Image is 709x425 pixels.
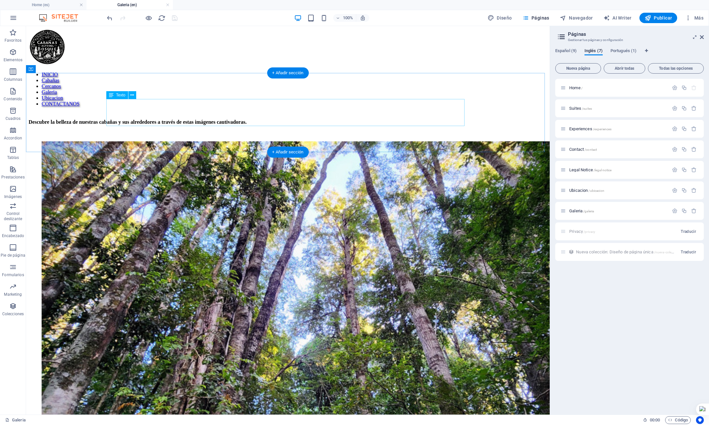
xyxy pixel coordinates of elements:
button: Navegador [557,13,596,23]
div: Duplicar [681,147,687,152]
span: /galeria [583,209,594,213]
p: Elementos [4,57,22,63]
div: Eliminar [691,106,697,111]
div: Legal Notice/legal-notice [567,168,669,172]
span: Haz clic para abrir la página [569,188,604,193]
button: Traducir [678,247,699,257]
div: Configuración [672,188,677,193]
div: Duplicar [681,188,687,193]
span: Páginas [522,15,549,21]
span: Nueva página [558,66,598,70]
p: Contenido [4,96,22,102]
button: reload [158,14,165,22]
span: Traducir [681,229,696,234]
a: Haz clic para cancelar la selección y doble clic para abrir páginas [5,416,26,424]
h3: Gestionar tus páginas y configuración [568,37,691,43]
div: Experiences/experiences [567,127,669,131]
button: AI Writer [601,13,634,23]
button: Abrir todas [604,63,645,74]
div: Home/ [567,86,669,90]
i: Deshacer: Cambiar páginas (Ctrl+Z) [106,14,113,22]
button: Usercentrics [696,416,704,424]
div: Duplicar [681,106,687,111]
div: Suites/suites [567,106,669,110]
button: Páginas [520,13,552,23]
button: 100% [333,14,356,22]
p: Favoritos [5,38,21,43]
span: /suites [582,107,592,110]
div: + Añadir sección [267,67,309,78]
span: /experiences [593,127,612,131]
span: Navegador [560,15,593,21]
div: Configuración [672,147,677,152]
div: Ubicacion/ubicacion [567,188,669,192]
div: Eliminar [691,147,697,152]
button: Traducir [678,226,699,237]
div: Eliminar [691,126,697,132]
button: Más [682,13,706,23]
p: Cuadros [6,116,21,121]
div: Duplicar [681,85,687,91]
i: Al redimensionar, ajustar el nivel de zoom automáticamente para ajustarse al dispositivo elegido. [360,15,366,21]
span: AI Writer [603,15,632,21]
button: Haz clic para salir del modo de previsualización y seguir editando [145,14,152,22]
span: Traducir [681,249,696,255]
h4: Galeria (en) [86,1,173,8]
button: undo [106,14,113,22]
button: Nueva página [555,63,601,74]
div: Eliminar [691,208,697,214]
span: Experiences [569,126,611,131]
span: / [581,86,583,90]
div: Duplicar [681,126,687,132]
div: Configuración [672,126,677,132]
div: Diseño (Ctrl+Alt+Y) [485,13,515,23]
p: Colecciones [2,311,24,317]
div: Pestañas de idiomas [555,48,704,61]
h6: Tiempo de la sesión [643,416,660,424]
span: 00 00 [650,416,660,424]
button: Todas las opciones [648,63,704,74]
span: Inglés (7) [584,47,603,56]
div: Eliminar [691,188,697,193]
div: La página principal no puede eliminarse [691,85,697,91]
p: Imágenes [4,194,22,199]
div: Configuración [672,106,677,111]
p: Columnas [4,77,22,82]
span: Galeria [569,208,594,213]
div: + Añadir sección [267,147,309,158]
img: Editor Logo [37,14,86,22]
span: Diseño [488,15,512,21]
div: Galeria/galeria [567,209,669,213]
span: /legal-notice [594,168,612,172]
p: Marketing [4,292,22,297]
p: Encabezado [2,233,24,238]
span: Portugués (1) [611,47,637,56]
span: Haz clic para abrir la página [569,106,592,111]
span: Texto [116,93,125,97]
span: : [654,418,655,422]
span: Contact [569,147,597,152]
p: Pie de página [1,253,25,258]
button: Publicar [639,13,677,23]
p: Tablas [7,155,19,160]
h6: 100% [343,14,353,22]
h2: Páginas [568,31,704,37]
p: Accordion [4,135,22,141]
p: Prestaciones [1,175,24,180]
span: Código [668,416,688,424]
span: Abrir todas [607,66,642,70]
span: Publicar [645,15,672,21]
button: Diseño [485,13,515,23]
div: Configuración [672,85,677,91]
button: Código [665,416,691,424]
span: Haz clic para abrir la página [569,85,583,90]
span: Español (9) [555,47,577,56]
span: Legal Notice [569,167,611,172]
p: Formularios [2,272,24,277]
span: /contact [584,148,597,151]
span: Todas las opciones [651,66,701,70]
span: /ubicacion [588,189,604,192]
i: Volver a cargar página [158,14,165,22]
div: Contact/contact [567,147,669,151]
span: Más [685,15,703,21]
